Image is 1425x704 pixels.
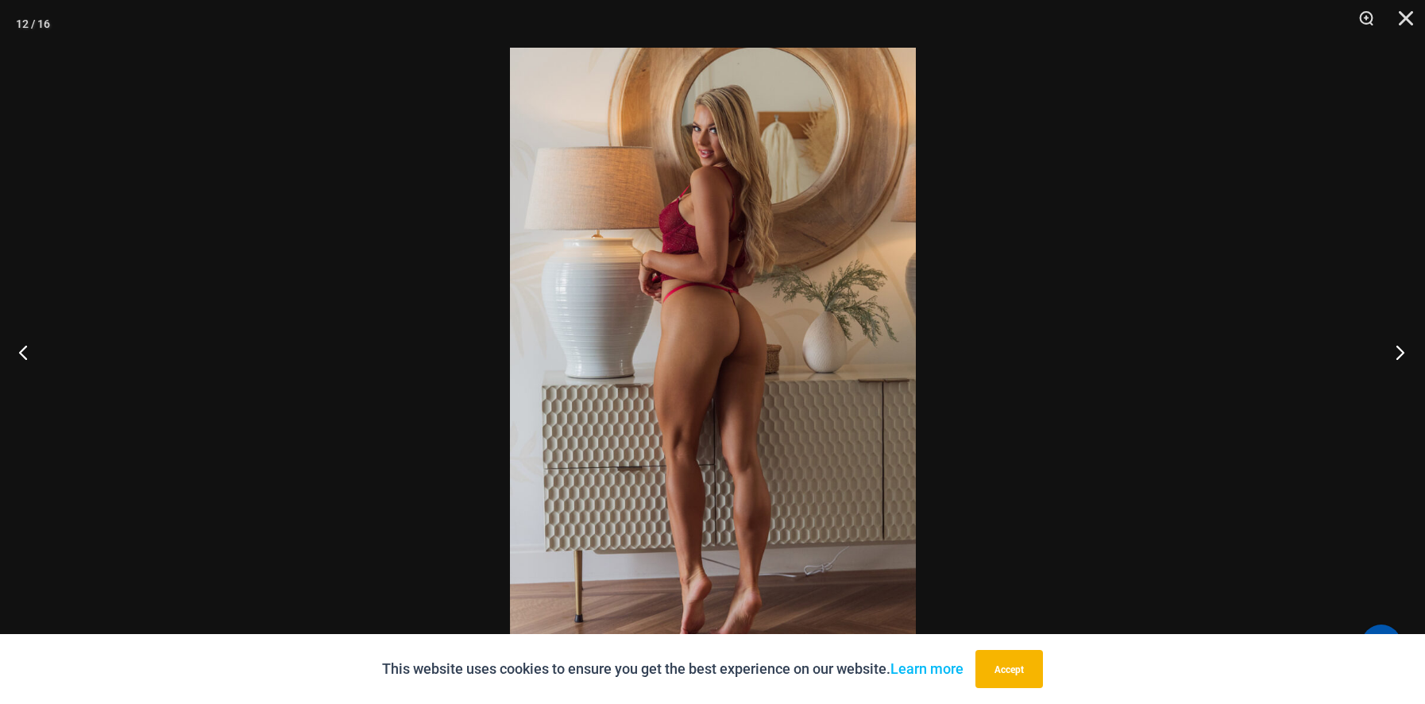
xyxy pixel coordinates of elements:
button: Next [1365,312,1425,392]
p: This website uses cookies to ensure you get the best experience on our website. [382,657,964,681]
a: Learn more [890,660,964,677]
img: Guilty Pleasures Red 1260 Slip 689 Micro 02 [510,48,916,656]
div: 12 / 16 [16,12,50,36]
button: Accept [975,650,1043,688]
